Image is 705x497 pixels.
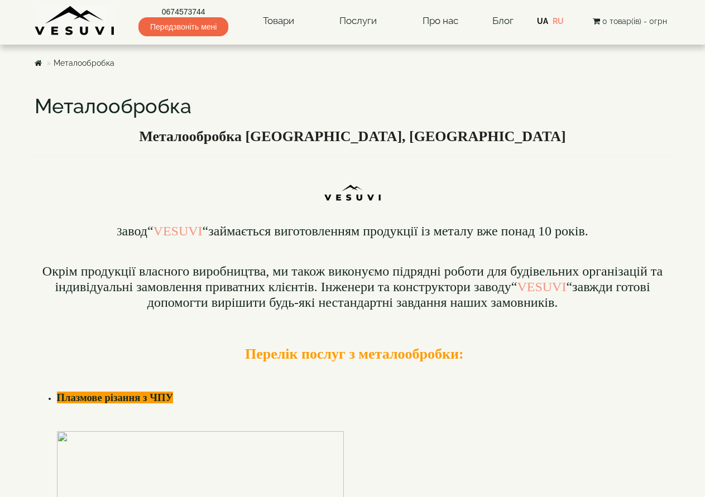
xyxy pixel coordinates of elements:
[35,6,116,36] img: Завод VESUVI
[138,6,228,17] a: 0674573744
[117,226,122,238] font: З
[517,279,566,294] a: VESUVI
[492,15,514,26] a: Блог
[537,17,548,26] a: UA
[35,95,671,118] h1: Металообробка
[203,224,209,238] span: “
[566,279,572,294] span: “
[42,264,663,309] font: завжди готові допомогти вирішити будь-які нестандартні завдання наших замовників.
[147,224,154,238] span: “
[245,346,464,362] b: Перелік послуг з металообробки:
[252,8,305,34] a: Товари
[138,17,228,36] span: Передзвоніть мені
[589,15,670,27] button: 0 товар(ів) - 0грн
[139,128,566,144] b: Металообробка [GEOGRAPHIC_DATA], [GEOGRAPHIC_DATA]
[328,8,388,34] a: Послуги
[57,392,174,403] b: Плазмове різання з ЧПУ
[511,279,517,294] span: “
[602,17,667,26] span: 0 товар(ів) - 0грн
[322,162,383,208] img: Ttn5pm9uIKLcKgZrI-DPJtyXM-1-CpJTlstn2ZXthDzrWzHqWzIXq4ZS7qPkPFVaBoA4GitRGAHsRZshv0hWB0BnCPS-8PrHC...
[42,264,663,294] span: Окрім продукції власного виробництва, ми також виконуємо підрядні роботи для будівельних організа...
[411,8,469,34] a: Про нас
[154,224,203,238] a: VESUVI
[122,224,588,238] font: авод займається виготовленням продукції із металу вже понад 10 років.
[54,59,114,67] a: Металообробка
[553,17,564,26] a: RU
